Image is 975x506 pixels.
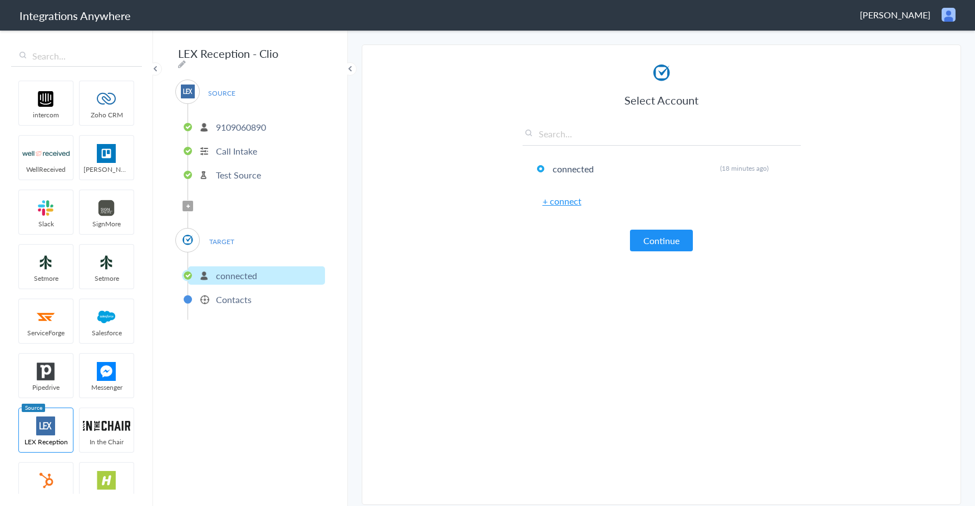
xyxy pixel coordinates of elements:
[19,383,73,392] span: Pipedrive
[83,253,130,272] img: setmoreNew.jpg
[22,199,70,217] img: slack-logo.svg
[19,437,73,447] span: LEX Reception
[11,46,142,67] input: Search...
[216,293,252,306] p: Contacts
[83,199,130,217] img: signmore-logo.png
[19,165,73,174] span: WellReceived
[200,234,243,249] span: TARGET
[22,253,70,272] img: setmoreNew.jpg
[80,383,134,392] span: Messenger
[19,492,73,501] span: HubSpot
[83,307,130,326] img: salesforce-logo.svg
[216,269,257,282] p: connected
[83,90,130,108] img: zoho-logo.svg
[80,492,134,501] span: HelloSells
[80,328,134,338] span: Salesforce
[22,307,70,326] img: serviceforge-icon.png
[83,416,130,435] img: inch-logo.svg
[720,163,769,173] span: (18 minutes ago)
[22,144,70,163] img: wr-logo.svg
[83,362,130,381] img: FBM.png
[860,8,930,21] span: [PERSON_NAME]
[181,233,195,247] img: clio-logo.svg
[216,168,261,181] p: Test Source
[22,90,70,108] img: intercom-logo.svg
[543,195,582,207] a: + connect
[83,144,130,163] img: trello.png
[80,437,134,447] span: In the Chair
[80,110,134,120] span: Zoho CRM
[523,127,801,146] input: Search...
[19,274,73,283] span: Setmore
[22,416,70,435] img: lex-app-logo.svg
[19,8,131,23] h1: Integrations Anywhere
[200,86,243,101] span: SOURCE
[942,8,956,22] img: user.png
[80,274,134,283] span: Setmore
[19,219,73,229] span: Slack
[181,85,195,98] img: lex-app-logo.svg
[19,328,73,338] span: ServiceForge
[83,471,130,490] img: hs-app-logo.svg
[22,471,70,490] img: hubspot-logo.svg
[216,145,257,157] p: Call Intake
[216,121,266,133] p: 9109060890
[630,230,693,251] button: Continue
[80,219,134,229] span: SignMore
[523,92,801,108] h3: Select Account
[651,62,673,84] img: clio-logo.svg
[19,110,73,120] span: intercom
[22,362,70,381] img: pipedrive.png
[80,165,134,174] span: [PERSON_NAME]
